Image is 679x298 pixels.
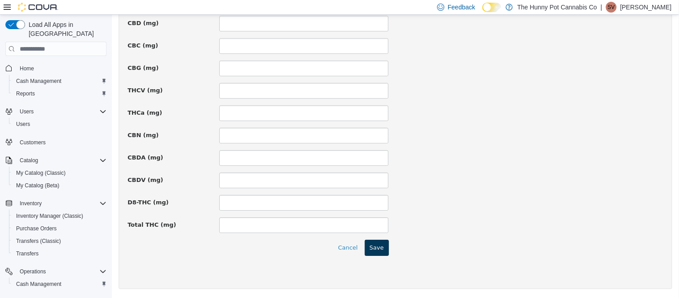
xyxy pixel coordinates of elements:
[13,223,107,234] span: Purchase Orders
[16,198,45,209] button: Inventory
[13,211,87,221] a: Inventory Manager (Classic)
[16,238,61,245] span: Transfers (Classic)
[16,5,47,12] span: CBD (mg)
[16,198,107,209] span: Inventory
[13,180,107,191] span: My Catalog (Beta)
[9,118,110,130] button: Users
[13,119,107,130] span: Users
[517,2,597,13] p: The Hunny Pot Cannabis Co
[16,106,37,117] button: Users
[20,139,46,146] span: Customers
[13,168,107,178] span: My Catalog (Classic)
[20,268,46,275] span: Operations
[13,248,107,259] span: Transfers
[16,182,60,189] span: My Catalog (Beta)
[9,278,110,290] button: Cash Management
[16,266,50,277] button: Operations
[13,180,63,191] a: My Catalog (Beta)
[620,2,672,13] p: [PERSON_NAME]
[16,62,107,73] span: Home
[16,266,107,277] span: Operations
[13,88,107,99] span: Reports
[13,119,34,130] a: Users
[16,207,64,213] span: Total THC (mg)
[16,184,57,191] span: D8-THC (mg)
[16,27,46,34] span: CBC (mg)
[16,121,30,128] span: Users
[483,12,483,13] span: Dark Mode
[13,76,107,86] span: Cash Management
[16,139,51,146] span: CBDA (mg)
[16,63,38,74] a: Home
[16,90,35,97] span: Reports
[16,78,61,85] span: Cash Management
[16,137,49,148] a: Customers
[13,236,64,246] a: Transfers (Classic)
[606,2,617,13] div: Steve Vandermeulen
[2,197,110,210] button: Inventory
[9,210,110,222] button: Inventory Manager (Classic)
[253,225,277,241] button: Save
[20,108,34,115] span: Users
[9,222,110,235] button: Purchase Orders
[16,169,66,177] span: My Catalog (Classic)
[16,72,51,79] span: THCV (mg)
[2,136,110,149] button: Customers
[13,76,65,86] a: Cash Management
[13,248,42,259] a: Transfers
[9,87,110,100] button: Reports
[2,154,110,167] button: Catalog
[9,167,110,179] button: My Catalog (Classic)
[2,265,110,278] button: Operations
[20,65,34,72] span: Home
[2,105,110,118] button: Users
[16,250,38,257] span: Transfers
[9,179,110,192] button: My Catalog (Beta)
[20,157,38,164] span: Catalog
[448,3,475,12] span: Feedback
[2,61,110,74] button: Home
[13,279,65,289] a: Cash Management
[13,168,69,178] a: My Catalog (Classic)
[16,155,42,166] button: Catalog
[16,95,50,101] span: THCa (mg)
[16,106,107,117] span: Users
[13,279,107,289] span: Cash Management
[16,50,47,56] span: CBG (mg)
[16,225,57,232] span: Purchase Orders
[16,212,83,220] span: Inventory Manager (Classic)
[483,3,501,12] input: Dark Mode
[13,211,107,221] span: Inventory Manager (Classic)
[9,247,110,260] button: Transfers
[16,281,61,288] span: Cash Management
[13,236,107,246] span: Transfers (Classic)
[20,200,42,207] span: Inventory
[16,117,47,124] span: CBN (mg)
[16,137,107,148] span: Customers
[608,2,615,13] span: SV
[16,155,107,166] span: Catalog
[13,88,38,99] a: Reports
[18,3,58,12] img: Cova
[25,20,107,38] span: Load All Apps in [GEOGRAPHIC_DATA]
[221,225,251,241] button: Cancel
[13,223,60,234] a: Purchase Orders
[16,162,51,168] span: CBDV (mg)
[9,235,110,247] button: Transfers (Classic)
[9,75,110,87] button: Cash Management
[601,2,602,13] p: |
